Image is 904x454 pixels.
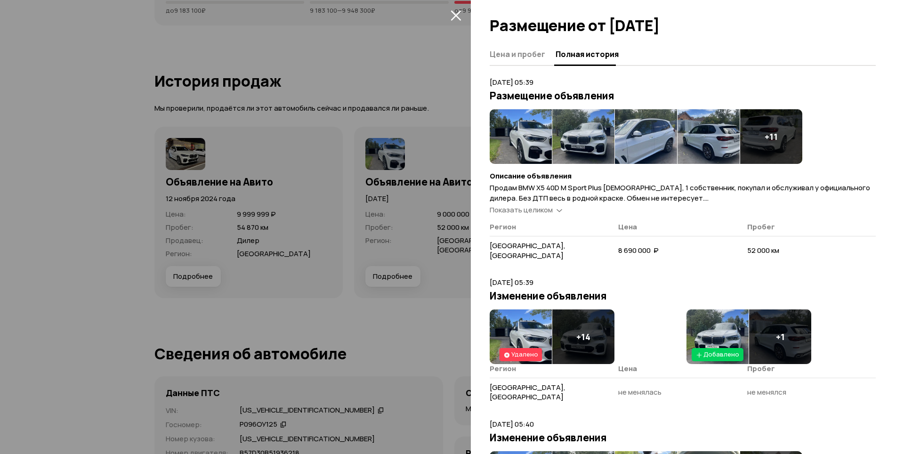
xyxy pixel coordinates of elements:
span: 52 000 км [747,245,779,255]
h4: + 14 [576,332,590,342]
span: [GEOGRAPHIC_DATA], [GEOGRAPHIC_DATA] [490,382,565,402]
h3: Изменение объявления [490,290,876,302]
img: 1.gysPDbaM2e67LicAvhKAYioyL4DdzRj3iZob84GeHvCNzEv3gZkd84vLTvGAzxv1gZpO9Lk.xM1LUF70cNgMZPl5BPADXb6... [490,109,552,164]
img: 1.gysPDbaM2e67LicAvhKAYioyL4DdzRj3iZob84GeHvCNzEv3gZkd84vLTvGAzxv1gZpO9Lk.xM1LUF70cNgMZPl5BPADXb6... [490,309,552,364]
img: 1.sq_8braM6GpITRaETRPZqMFrHgQp_iwlcvt6JyioenN--n8lKKwqIC7_f3Z__S9yf_gkIEo.WIjHD8ZZh60U4f4j7r2ONaS... [615,109,677,164]
span: Пробег [747,222,775,232]
h4: + 11 [765,131,778,142]
span: не менялся [747,387,786,397]
p: [DATE] 05:39 [490,77,876,88]
span: 8 690 000 ₽ [618,245,659,255]
img: 1.lcTgAbaMzwFUIjHvUTLmyd0EOW81xg0cZMYJSjeWChxixF1LN8ZfGzCbChwykA8aZpVeSlY.qlcWPAWG8cEGOaB9_m7pfvg... [678,109,740,164]
p: [DATE] 05:39 [490,277,876,288]
button: закрыть [448,8,463,23]
h3: Изменение объявления [490,431,876,444]
h4: + 1 [776,332,785,342]
span: Показать целиком [490,205,553,215]
span: Цена [618,222,637,232]
img: 1.94O9NraMrUYJFVOoDEH99JgJWyhv9jhdM6NrXjOjaVs_ozwLM6U_XD_3O1k7rW1bOKE9UAs.KcX1HaMafvLQh1kQaT2OguW... [552,109,614,164]
p: [DATE] 05:40 [490,419,876,430]
span: Пробег [747,364,775,373]
span: Добавлено [703,350,739,358]
span: Регион [490,222,516,232]
h4: Описание объявления [490,171,876,181]
span: Полная история [556,49,619,59]
span: [GEOGRAPHIC_DATA], [GEOGRAPHIC_DATA] [490,241,565,260]
span: Удалено [511,350,538,358]
span: Регион [490,364,516,373]
span: Цена [618,364,637,373]
a: Показать целиком [490,205,562,215]
h3: Размещение объявления [490,89,876,102]
span: Цена и пробег [490,49,545,59]
span: не менялась [618,387,662,397]
img: 1.5cXbe7aMvwBvWEHuaijTiv5ESW5fuX0bVe5-HA_gKBxZ6nJMVOp-TQzhexcOvntMX-8vTG0.di8xrs9boQsNMDgfHr3iHtS... [686,309,749,364]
